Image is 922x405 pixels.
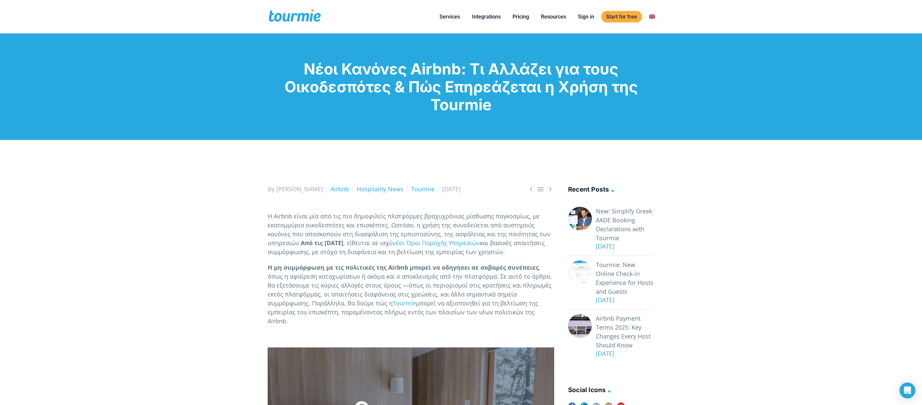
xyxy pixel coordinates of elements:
[568,185,654,196] h4: Recent posts
[536,13,571,21] a: Resources
[527,185,535,193] span: Previous post
[573,13,599,21] a: Sign in
[268,212,554,256] p: Η Airbnb είναι μία από τις πιο δημοφιλείς πλατφόρμες βραχυχρόνιας μίσθωσης παγκοσμίως, με εκατομμ...
[592,349,654,358] div: [DATE]
[568,385,654,396] h4: social icons
[330,185,349,193] a: Airbnb
[268,60,654,113] h1: Νέοι Κανόνες Airbnb: Τι Αλλάζει για τους Οικοδεσπότες & Πώς Επηρεάζεται η Χρήση της Tourmie
[393,239,480,247] a: νέοι Όροι Παροχής Υπηρεσιών
[411,185,435,193] a: Tourmie
[435,13,465,21] a: Services
[467,13,506,21] a: Integrations
[357,185,403,193] a: Hospitality News
[546,185,554,193] span: Next post
[596,207,654,243] a: New: Simplify Greek AADE Booking Declarations with Tourmie
[596,314,654,350] a: Airbnb Payment Terms 2025: Key Changes Every Host Should Know
[442,185,461,193] span: [DATE]
[393,299,416,307] a: Tourmie
[268,185,323,193] span: By [PERSON_NAME]
[592,242,654,251] div: [DATE]
[537,185,545,193] a: 
[596,260,654,296] a: Tourmie: New Online Check-in Experience for Hosts and Guests
[527,185,535,193] a: 
[900,382,915,398] div: Open Intercom Messenger
[268,263,554,326] p: , όπως η αφαίρεση καταχωρίσεων ή ακόμα και ο αποκλεισμός από την πλατφόρμα. Σε αυτό το άρθρο, θα ...
[592,295,654,304] div: [DATE]
[508,13,534,21] a: Pricing
[601,11,642,22] a: Start for free
[301,239,343,247] strong: Από τις [DATE]
[268,263,539,271] strong: Η μη συμμόρφωση με τις πολιτικές της Airbnb μπορεί να οδηγήσει σε σοβαρές συνέπειες
[546,185,554,193] a: 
